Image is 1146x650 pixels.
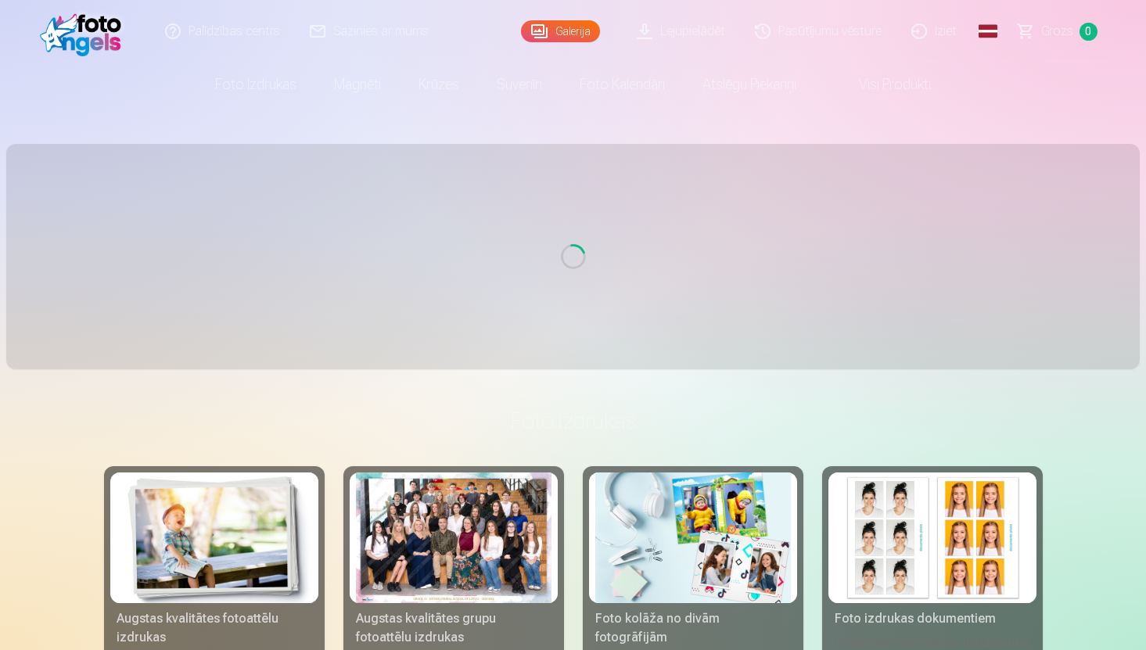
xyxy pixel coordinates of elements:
div: Foto izdrukas dokumentiem [828,609,1036,628]
a: Magnēti [315,63,400,106]
div: Augstas kvalitātes fotoattēlu izdrukas [110,609,318,647]
a: Krūzes [400,63,478,106]
div: Augstas kvalitātes grupu fotoattēlu izdrukas [350,609,558,647]
img: Augstas kvalitātes fotoattēlu izdrukas [117,472,312,603]
img: /fa1 [40,6,130,56]
h3: Foto izdrukas [117,407,1030,435]
a: Foto kalendāri [561,63,684,106]
img: Foto kolāža no divām fotogrāfijām [595,472,791,603]
span: Grozs [1041,22,1073,41]
img: Foto izdrukas dokumentiem [835,472,1030,603]
a: Visi produkti [815,63,950,106]
a: Galerija [521,20,600,42]
a: Atslēgu piekariņi [684,63,815,106]
a: Suvenīri [478,63,561,106]
div: Foto kolāža no divām fotogrāfijām [589,609,797,647]
span: 0 [1080,23,1098,41]
a: Foto izdrukas [196,63,315,106]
